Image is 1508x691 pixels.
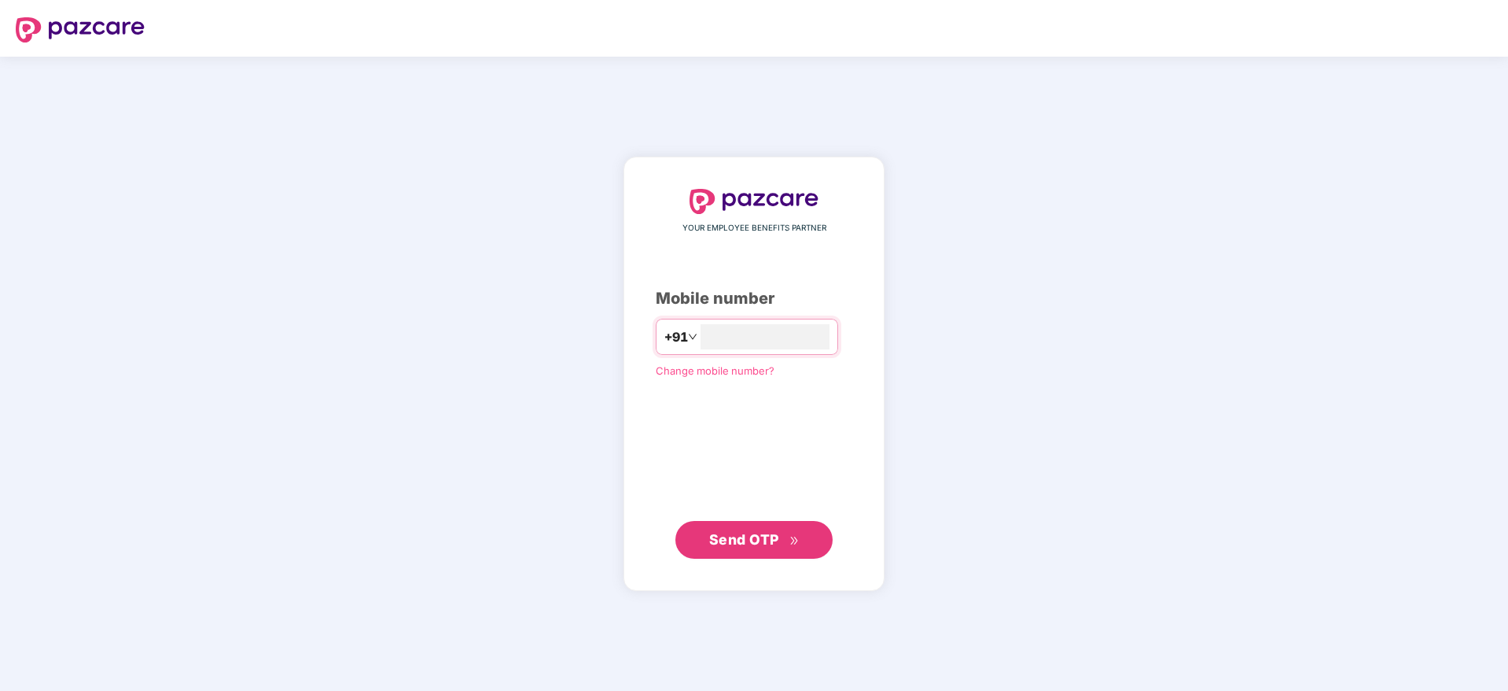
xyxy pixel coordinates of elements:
[789,536,800,546] span: double-right
[664,327,688,347] span: +91
[682,222,826,235] span: YOUR EMPLOYEE BENEFITS PARTNER
[656,364,774,377] a: Change mobile number?
[690,189,818,214] img: logo
[675,521,833,559] button: Send OTPdouble-right
[688,332,697,342] span: down
[16,17,145,42] img: logo
[656,286,852,311] div: Mobile number
[709,531,779,548] span: Send OTP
